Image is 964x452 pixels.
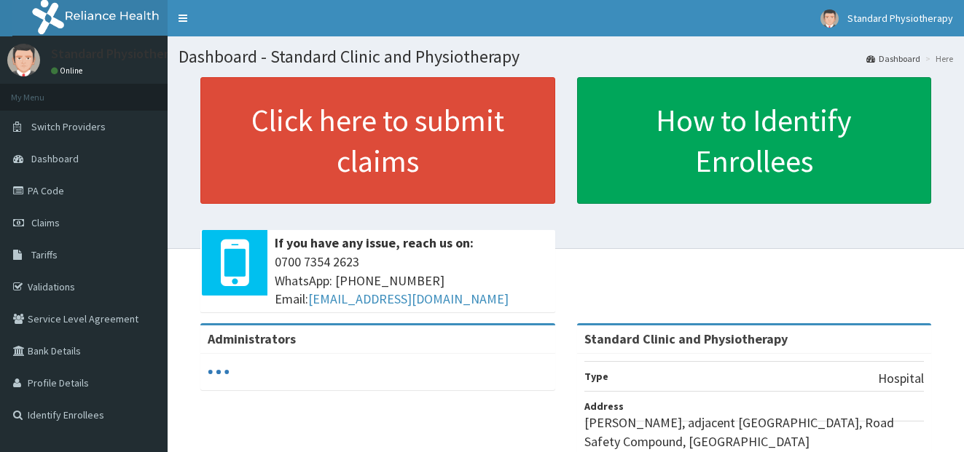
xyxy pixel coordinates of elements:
b: If you have any issue, reach us on: [275,234,474,251]
span: Switch Providers [31,120,106,133]
a: Dashboard [866,52,920,65]
b: Address [584,400,624,413]
strong: Standard Clinic and Physiotherapy [584,330,788,347]
a: Click here to submit claims [200,77,555,204]
span: Claims [31,216,60,229]
li: Here [922,52,953,65]
h1: Dashboard - Standard Clinic and Physiotherapy [179,47,953,66]
span: Standard Physiotherapy [847,12,953,25]
p: Hospital [878,369,924,388]
p: [PERSON_NAME], adjacent [GEOGRAPHIC_DATA], Road Safety Compound, [GEOGRAPHIC_DATA] [584,413,925,451]
svg: audio-loading [208,361,230,383]
span: Tariffs [31,248,58,261]
b: Type [584,370,608,383]
p: Standard Physiotherapy [51,47,189,60]
a: How to Identify Enrollees [577,77,932,204]
span: 0700 7354 2623 WhatsApp: [PHONE_NUMBER] Email: [275,253,548,309]
a: [EMAIL_ADDRESS][DOMAIN_NAME] [308,290,509,307]
span: Dashboard [31,152,79,165]
img: User Image [820,9,839,28]
b: Administrators [208,330,296,347]
img: User Image [7,44,40,76]
a: Online [51,66,86,76]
